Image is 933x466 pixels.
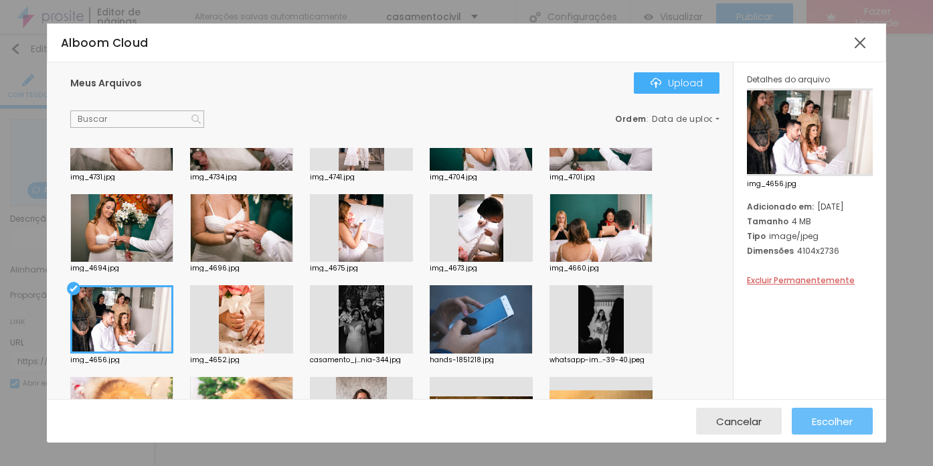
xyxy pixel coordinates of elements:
div: whatsapp-im...-39-40.jpeg [549,357,653,364]
div: img_4731.jpg [70,174,173,181]
div: img_4694.jpg [70,265,173,272]
div: img_4660.jpg [549,265,653,272]
div: : [615,115,719,123]
span: Tamanho [747,216,788,227]
div: hands-1851218.jpg [430,357,533,364]
span: Detalhes do arquivo [747,74,830,85]
div: [DATE] [747,201,873,212]
div: 4 MB [747,216,873,227]
div: img_4701.jpg [549,174,653,181]
img: Icone [191,114,201,124]
div: casamento_j...nia-344.jpg [310,357,413,364]
img: Icone [651,78,661,88]
button: Cancelar [696,408,782,435]
div: img_4741.jpg [310,174,413,181]
span: Dimensões [747,245,794,256]
button: IconeUpload [634,72,719,94]
button: Escolher [792,408,873,435]
span: Cancelar [716,416,762,427]
div: image/jpeg [747,230,873,242]
div: img_4675.jpg [310,265,413,272]
span: Meus Arquivos [70,76,142,90]
div: img_4652.jpg [190,357,293,364]
div: img_4704.jpg [430,174,533,181]
div: 4104x2736 [747,245,873,256]
div: img_4696.jpg [190,265,293,272]
div: Upload [651,78,703,88]
span: img_4656.jpg [747,181,873,187]
div: img_4734.jpg [190,174,293,181]
span: Adicionado em: [747,201,814,212]
span: Tipo [747,230,766,242]
input: Buscar [70,110,204,128]
span: Escolher [812,416,853,427]
span: Excluir Permanentemente [747,275,855,286]
span: Alboom Cloud [61,35,149,51]
span: Data de upload [652,115,722,123]
span: Ordem [615,113,647,125]
div: img_4656.jpg [70,357,173,364]
div: img_4673.jpg [430,265,533,272]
